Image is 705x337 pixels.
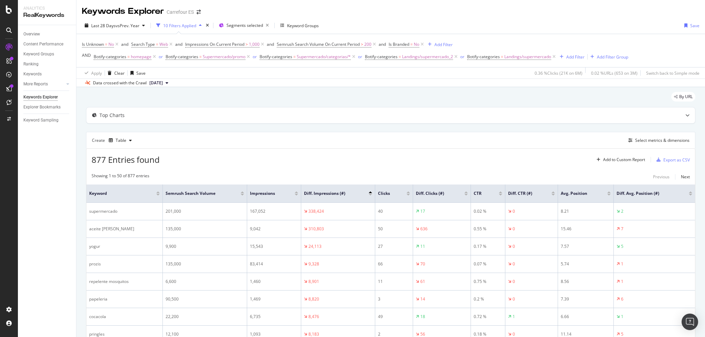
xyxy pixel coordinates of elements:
div: 0.02 % [474,208,502,214]
div: 167,052 [250,208,298,214]
span: = [399,54,401,60]
button: and [379,41,386,48]
span: Diff. Impressions (#) [304,190,358,197]
div: Data crossed with the Crawl [93,80,147,86]
span: = [105,41,107,47]
div: RealKeywords [23,11,71,19]
span: Search Type [131,41,155,47]
div: Keywords Explorer [82,6,164,17]
div: 1 [621,314,623,320]
button: Add Filter [425,40,453,49]
span: 2025 Aug. 18th [149,80,163,86]
a: Keyword Sampling [23,117,71,124]
div: 1 [621,278,623,285]
div: 83,414 [250,261,298,267]
span: vs Prev. Year [116,23,139,29]
div: 11 [378,278,410,285]
div: Previous [653,174,670,180]
div: 0.75 % [474,278,502,285]
span: Botify-categories [166,54,198,60]
div: or [253,54,257,60]
div: 6 [621,296,623,302]
div: 0.36 % Clicks ( 21K on 6M ) [535,70,582,76]
span: 877 Entries found [92,154,160,165]
button: Segments selected [216,20,272,31]
div: 5.74 [561,261,611,267]
div: 2 [621,208,623,214]
div: yogur [89,243,160,250]
div: Keyword Groups [23,51,54,58]
div: 6,600 [166,278,244,285]
div: 7 [621,226,623,232]
div: papeleria [89,296,160,302]
div: 7.39 [561,296,611,302]
button: AND [82,52,91,59]
a: Keywords Explorer [23,94,71,101]
div: Add Filter Group [597,54,628,60]
div: 90,500 [166,296,244,302]
div: Content Performance [23,41,63,48]
button: Last 28 DaysvsPrev. Year [82,20,148,31]
div: 0.02 % URLs ( 653 on 3M ) [591,70,638,76]
span: Diff. Clicks (#) [416,190,454,197]
div: or [358,54,362,60]
div: 1 [513,314,515,320]
div: 9,042 [250,226,298,232]
div: 1,460 [250,278,298,285]
button: Switch back to Simple mode [643,67,699,78]
div: Switch back to Simple mode [646,70,699,76]
div: Analytics [23,6,71,11]
span: homepage [131,52,151,62]
div: Save [136,70,146,76]
div: 0 [513,296,515,302]
span: Is Unknown [82,41,104,47]
div: 0 [513,278,515,285]
div: 27 [378,243,410,250]
span: CTR [474,190,488,197]
a: Keywords [23,71,71,78]
span: Segments selected [227,22,263,28]
div: 310,803 [308,226,324,232]
button: Apply [82,67,102,78]
a: Keyword Groups [23,51,71,58]
div: Save [690,23,699,29]
div: 15.46 [561,226,611,232]
div: supermercado [89,208,160,214]
span: No [414,40,419,49]
div: repelente mosquitos [89,278,160,285]
div: 1 [621,261,623,267]
span: = [501,54,503,60]
div: AND [82,52,91,58]
span: > [361,41,363,47]
div: Ranking [23,61,39,68]
a: Explorer Bookmarks [23,104,71,111]
div: Add Filter [434,42,453,48]
div: Select metrics & dimensions [635,137,690,143]
span: By URL [679,95,693,99]
span: Last 28 Days [91,23,116,29]
span: Impressions [250,190,284,197]
button: Save [682,20,699,31]
span: Supermercado/categorias/* [297,52,351,62]
div: and [379,41,386,47]
button: and [267,41,274,48]
div: 0.55 % [474,226,502,232]
div: 0.17 % [474,243,502,250]
span: = [156,41,158,47]
a: Ranking [23,61,71,68]
div: 6,735 [250,314,298,320]
div: 8,901 [308,278,319,285]
div: Carrefour ES [167,9,194,15]
div: 61 [420,278,425,285]
button: 10 Filters Applied [154,20,204,31]
div: 17 [420,208,425,214]
button: and [175,41,182,48]
button: [DATE] [147,79,171,87]
button: and [121,41,128,48]
span: Botify-categories [94,54,126,60]
div: Open Intercom Messenger [682,314,698,330]
div: 0.07 % [474,261,502,267]
a: Overview [23,31,71,38]
div: 66 [378,261,410,267]
div: times [204,22,210,29]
